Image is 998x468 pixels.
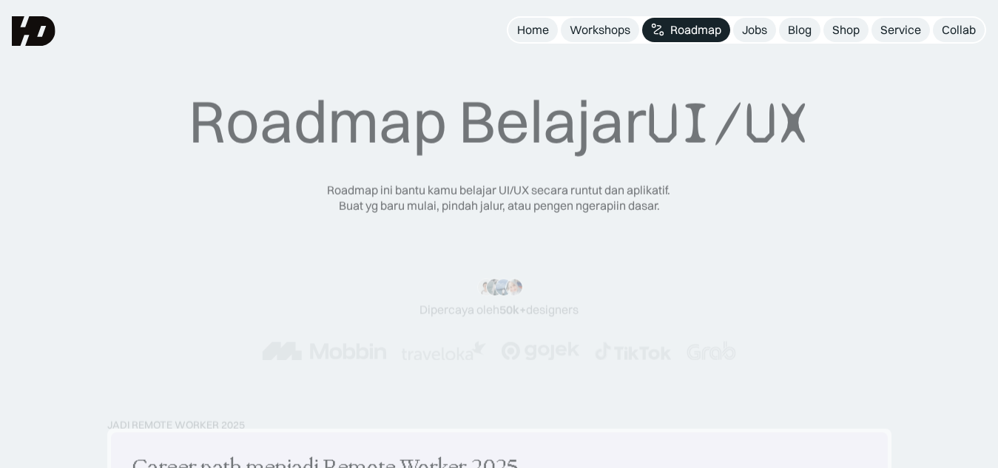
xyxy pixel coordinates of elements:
a: Collab [933,18,985,42]
a: Home [508,18,558,42]
a: Workshops [561,18,639,42]
a: Roadmap [642,18,730,42]
div: Workshops [570,22,630,38]
div: Roadmap [670,22,721,38]
a: Blog [779,18,820,42]
a: Service [871,18,930,42]
a: Shop [823,18,869,42]
a: Jobs [733,18,776,42]
div: Collab [942,22,976,38]
div: Roadmap ini bantu kamu belajar UI/UX secara runtut dan aplikatif. Buat yg baru mulai, pindah jalu... [314,183,684,214]
span: UI/UX [647,88,809,159]
span: 50k+ [499,302,526,316]
div: Jobs [742,22,767,38]
div: Home [517,22,549,38]
div: Blog [788,22,812,38]
div: Roadmap Belajar [189,86,809,159]
div: Jadi Remote Worker 2025 [107,419,245,432]
div: Shop [832,22,860,38]
div: Service [880,22,921,38]
div: Dipercaya oleh designers [419,302,579,317]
